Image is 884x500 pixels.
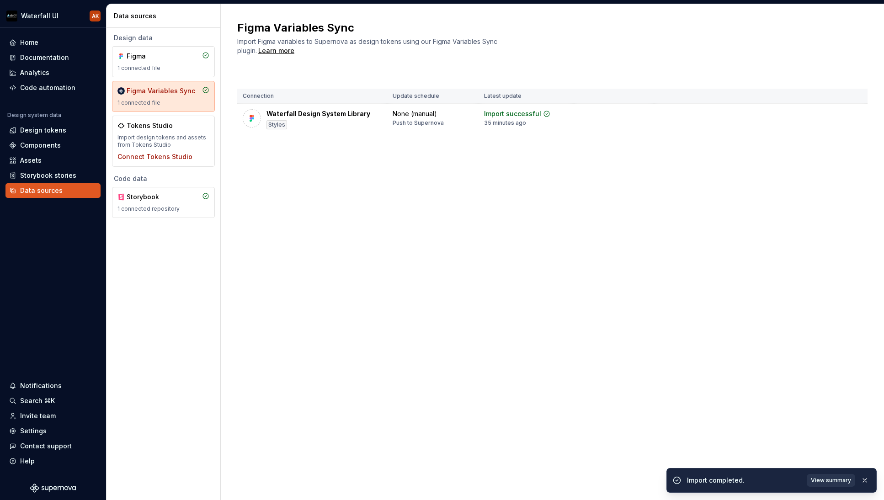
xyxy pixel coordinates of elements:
[5,424,101,438] a: Settings
[811,477,851,484] span: View summary
[117,134,209,149] div: Import design tokens and assets from Tokens Studio
[112,81,215,112] a: Figma Variables Sync1 connected file
[5,454,101,468] button: Help
[117,64,209,72] div: 1 connected file
[5,439,101,453] button: Contact support
[484,119,526,127] div: 35 minutes ago
[7,112,61,119] div: Design system data
[5,138,101,153] a: Components
[387,89,479,104] th: Update schedule
[117,152,192,161] button: Connect Tokens Studio
[112,46,215,77] a: Figma1 connected file
[2,6,104,26] button: Waterfall UIAK
[5,35,101,50] a: Home
[5,80,101,95] a: Code automation
[257,48,296,54] span: .
[20,381,62,390] div: Notifications
[237,21,857,35] h2: Figma Variables Sync
[6,11,17,21] img: 7a0241b0-c510-47ef-86be-6cc2f0d29437.png
[5,183,101,198] a: Data sources
[112,116,215,167] a: Tokens StudioImport design tokens and assets from Tokens StudioConnect Tokens Studio
[484,109,541,118] div: Import successful
[20,426,47,436] div: Settings
[807,474,855,487] button: View summary
[5,65,101,80] a: Analytics
[112,187,215,218] a: Storybook1 connected repository
[687,476,801,485] div: Import completed.
[393,119,444,127] div: Push to Supernova
[5,168,101,183] a: Storybook stories
[5,394,101,408] button: Search ⌘K
[20,186,63,195] div: Data sources
[117,205,209,213] div: 1 connected repository
[237,89,387,104] th: Connection
[20,53,69,62] div: Documentation
[20,126,66,135] div: Design tokens
[258,46,294,55] a: Learn more
[20,171,76,180] div: Storybook stories
[20,68,49,77] div: Analytics
[20,396,55,405] div: Search ⌘K
[237,37,499,54] span: Import Figma variables to Supernova as design tokens using our Figma Variables Sync plugin.
[5,409,101,423] a: Invite team
[92,12,99,20] div: AK
[127,192,170,202] div: Storybook
[20,38,38,47] div: Home
[127,86,195,96] div: Figma Variables Sync
[20,141,61,150] div: Components
[112,33,215,43] div: Design data
[5,123,101,138] a: Design tokens
[127,52,170,61] div: Figma
[20,441,72,451] div: Contact support
[5,50,101,65] a: Documentation
[21,11,59,21] div: Waterfall UI
[20,411,56,420] div: Invite team
[114,11,217,21] div: Data sources
[393,109,437,118] div: None (manual)
[266,120,287,129] div: Styles
[117,99,209,106] div: 1 connected file
[5,153,101,168] a: Assets
[112,174,215,183] div: Code data
[479,89,574,104] th: Latest update
[20,156,42,165] div: Assets
[5,378,101,393] button: Notifications
[20,457,35,466] div: Help
[30,484,76,493] svg: Supernova Logo
[266,109,370,118] div: Waterfall Design System Library
[127,121,173,130] div: Tokens Studio
[20,83,75,92] div: Code automation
